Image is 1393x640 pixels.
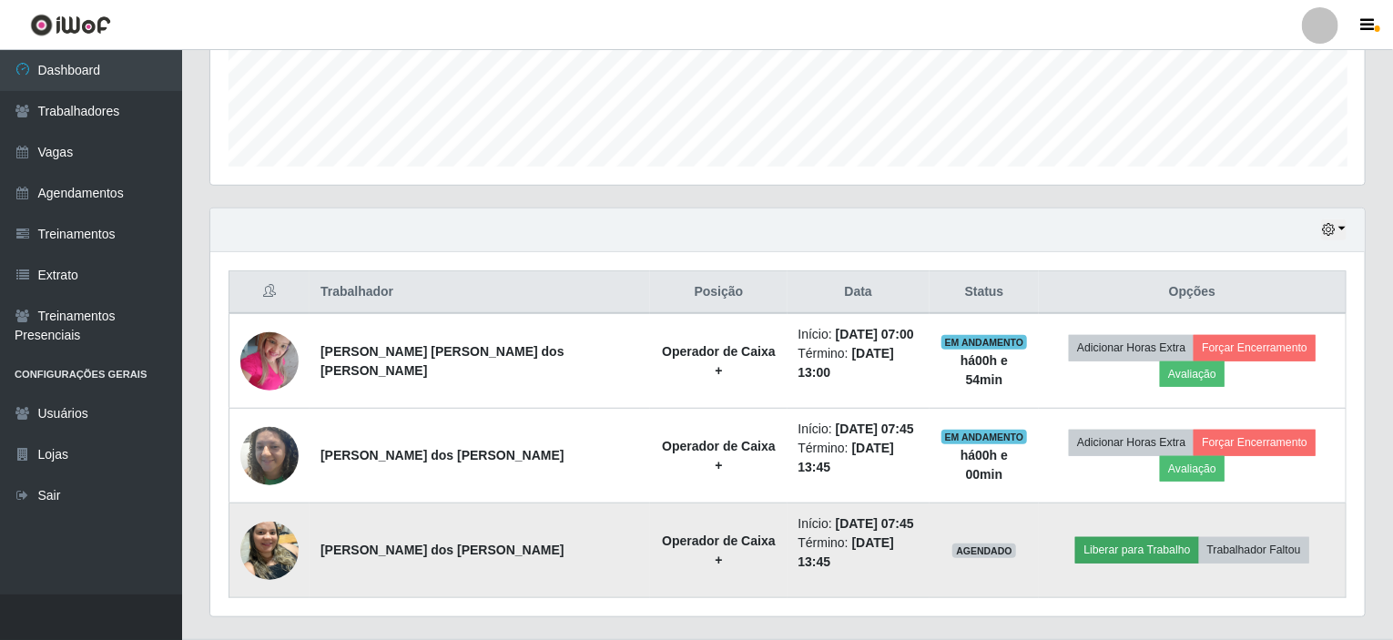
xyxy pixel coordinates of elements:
time: [DATE] 07:45 [836,422,914,436]
th: Opções [1039,271,1346,314]
strong: Operador de Caixa + [662,344,776,378]
strong: há 00 h e 54 min [961,353,1008,387]
strong: Operador de Caixa + [662,439,776,472]
strong: [PERSON_NAME] [PERSON_NAME] dos [PERSON_NAME] [320,344,564,378]
th: Trabalhador [310,271,650,314]
button: Adicionar Horas Extra [1069,335,1194,361]
button: Forçar Encerramento [1194,335,1316,361]
button: Liberar para Trabalho [1075,537,1198,563]
strong: [PERSON_NAME] dos [PERSON_NAME] [320,543,564,557]
th: Data [788,271,930,314]
img: 1745102593554.jpeg [240,512,299,589]
img: CoreUI Logo [30,14,111,36]
li: Término: [798,533,919,572]
strong: Operador de Caixa + [662,533,776,567]
li: Início: [798,514,919,533]
strong: há 00 h e 00 min [961,448,1008,482]
li: Término: [798,344,919,382]
th: Posição [650,271,787,314]
img: 1736128144098.jpeg [240,417,299,494]
time: [DATE] 07:00 [836,327,914,341]
button: Forçar Encerramento [1194,430,1316,455]
li: Início: [798,325,919,344]
button: Avaliação [1160,361,1225,387]
img: 1757162915557.jpeg [240,322,299,400]
span: EM ANDAMENTO [941,335,1028,350]
strong: [PERSON_NAME] dos [PERSON_NAME] [320,448,564,462]
span: AGENDADO [952,543,1016,558]
button: Trabalhador Faltou [1199,537,1309,563]
button: Avaliação [1160,456,1225,482]
li: Início: [798,420,919,439]
li: Término: [798,439,919,477]
time: [DATE] 07:45 [836,516,914,531]
button: Adicionar Horas Extra [1069,430,1194,455]
span: EM ANDAMENTO [941,430,1028,444]
th: Status [930,271,1039,314]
